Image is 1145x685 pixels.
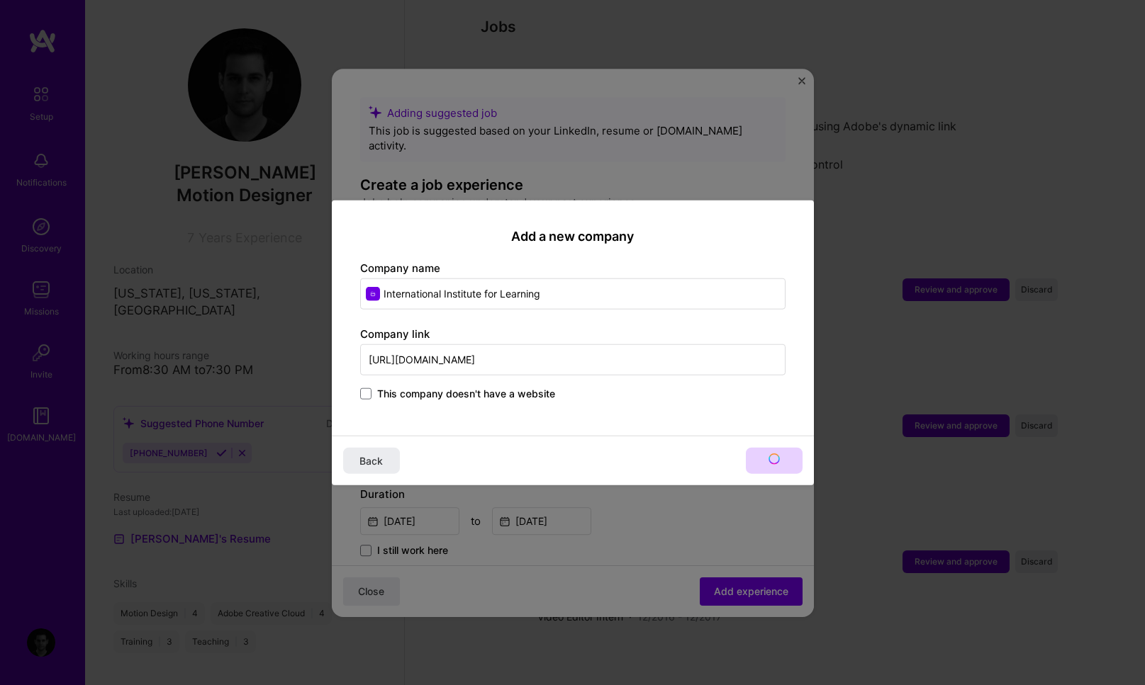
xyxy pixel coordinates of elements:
h2: Add a new company [360,228,786,244]
input: Enter link [360,344,786,375]
span: This company doesn't have a website [377,387,555,401]
label: Company link [360,327,430,341]
button: Back [343,448,400,474]
input: Enter name [360,278,786,310]
label: Company name [360,261,440,275]
span: Back [359,453,383,468]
